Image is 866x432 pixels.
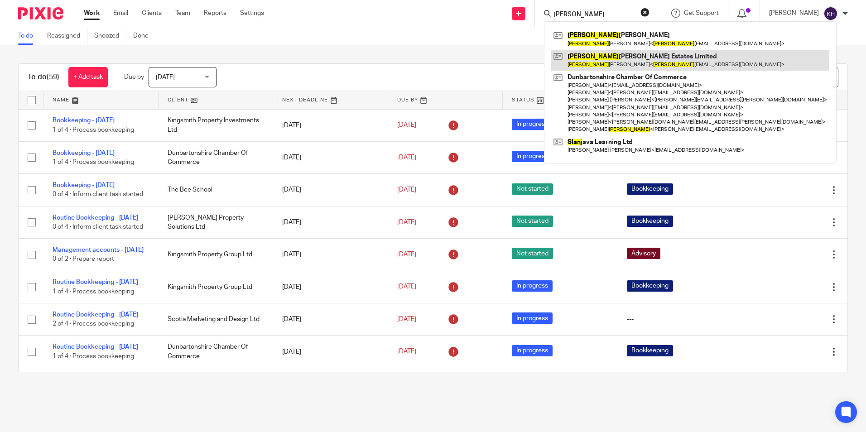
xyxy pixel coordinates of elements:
[159,336,274,368] td: Dunbartonshire Chamber Of Commerce
[397,251,416,258] span: [DATE]
[84,9,100,18] a: Work
[159,174,274,206] td: The Bee School
[18,7,63,19] img: Pixie
[627,248,660,259] span: Advisory
[397,284,416,290] span: [DATE]
[53,344,138,350] a: Routine Bookkeeping - [DATE]
[273,303,388,336] td: [DATE]
[397,122,416,129] span: [DATE]
[627,345,673,356] span: Bookkeeping
[53,215,138,221] a: Routine Bookkeeping - [DATE]
[627,315,724,324] div: ---
[823,6,838,21] img: svg%3E
[204,9,226,18] a: Reports
[142,9,162,18] a: Clients
[94,27,126,45] a: Snoozed
[159,109,274,141] td: Kingsmith Property Investments Ltd
[175,9,190,18] a: Team
[553,11,635,19] input: Search
[397,187,416,193] span: [DATE]
[273,336,388,368] td: [DATE]
[133,27,155,45] a: Done
[512,119,553,130] span: In progress
[769,9,819,18] p: [PERSON_NAME]
[512,216,553,227] span: Not started
[159,271,274,303] td: Kingsmith Property Group Ltd
[47,27,87,45] a: Reassigned
[124,72,144,82] p: Due by
[156,74,175,81] span: [DATE]
[28,72,59,82] h1: To do
[512,183,553,195] span: Not started
[159,141,274,173] td: Dunbartonshire Chamber Of Commerce
[397,316,416,322] span: [DATE]
[273,368,388,400] td: [DATE]
[113,9,128,18] a: Email
[273,109,388,141] td: [DATE]
[53,182,115,188] a: Bookkeeping - [DATE]
[397,154,416,161] span: [DATE]
[53,192,143,198] span: 0 of 4 · Inform client task started
[627,216,673,227] span: Bookkeeping
[273,206,388,238] td: [DATE]
[640,8,649,17] button: Clear
[240,9,264,18] a: Settings
[53,256,114,263] span: 0 of 2 · Prepare report
[53,247,144,253] a: Management accounts - [DATE]
[273,141,388,173] td: [DATE]
[68,67,108,87] a: + Add task
[47,73,59,81] span: (59)
[53,224,143,230] span: 0 of 4 · Inform client task started
[512,248,553,259] span: Not started
[18,27,40,45] a: To do
[273,174,388,206] td: [DATE]
[512,312,553,324] span: In progress
[512,151,553,162] span: In progress
[159,239,274,271] td: Kingsmith Property Group Ltd
[512,280,553,292] span: In progress
[627,183,673,195] span: Bookkeeping
[53,312,138,318] a: Routine Bookkeeping - [DATE]
[53,159,134,165] span: 1 of 4 · Process bookkeeping
[53,117,115,124] a: Bookkeeping - [DATE]
[273,239,388,271] td: [DATE]
[397,348,416,355] span: [DATE]
[159,206,274,238] td: [PERSON_NAME] Property Solutions Ltd
[53,279,138,285] a: Routine Bookkeeping - [DATE]
[397,219,416,226] span: [DATE]
[159,303,274,336] td: Scotia Marketing and Design Ltd
[627,280,673,292] span: Bookkeeping
[53,288,134,295] span: 1 of 4 · Process bookkeeping
[512,345,553,356] span: In progress
[684,10,719,16] span: Get Support
[53,321,134,327] span: 2 of 4 · Process bookkeeping
[53,150,115,156] a: Bookkeeping - [DATE]
[273,271,388,303] td: [DATE]
[53,127,134,133] span: 1 of 4 · Process bookkeeping
[53,353,134,360] span: 1 of 4 · Process bookkeeping
[159,368,274,400] td: Casa Estate Agents Scotland Ltd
